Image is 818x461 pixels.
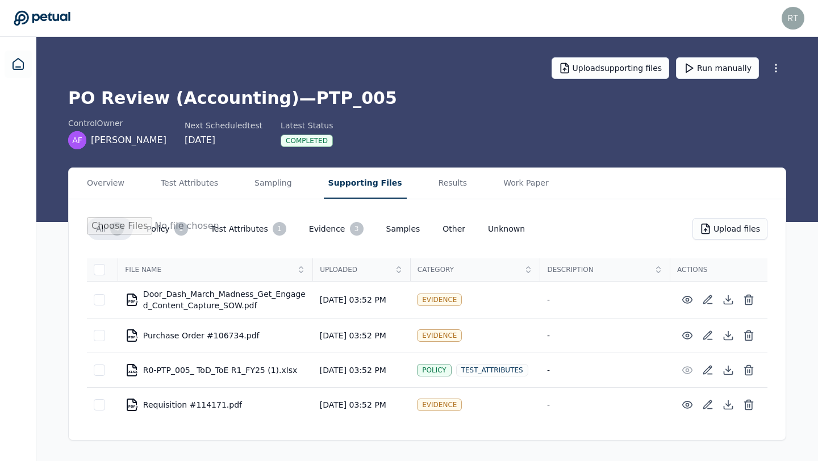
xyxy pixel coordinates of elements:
div: Next Scheduled test [185,120,262,131]
button: Download File [718,395,738,415]
img: Riddhi Thakkar [782,7,804,30]
div: policy [417,364,451,376]
button: Evidence3 [300,217,373,240]
div: Completed [281,135,333,147]
div: test_attributes [456,364,528,376]
td: [DATE] 03:52 PM [313,388,410,422]
span: Uploaded [320,265,390,274]
button: Upload files [692,218,767,240]
button: Download File [718,325,738,346]
div: PDFbabababa [128,336,137,339]
div: evidence [417,329,462,342]
button: Download File [718,290,738,310]
button: Unknown [479,219,534,239]
button: Sampling [250,168,297,199]
button: Samples [377,219,429,239]
div: 4 [110,222,124,236]
button: Delete File [738,290,759,310]
div: - [547,399,663,410]
button: Add/Edit Description [698,360,718,380]
div: Requisition #114171.pdf [125,398,306,412]
div: - [547,330,663,341]
div: evidence [417,399,462,411]
span: Category [418,265,521,274]
a: Dashboard [5,51,32,78]
button: Preview File (hover for quick preview, click for full view) [677,360,698,380]
div: 1 [174,222,188,236]
button: More Options [766,58,786,78]
td: [DATE] 03:52 PM [313,353,410,388]
div: PDFbabababa [128,405,137,408]
div: R0-PTP_005_ ToD_ToE R1_FY25 (1).xlsx [125,363,306,377]
span: File Name [125,265,293,274]
div: 3 [350,222,364,236]
button: Delete File [738,360,759,380]
div: [DATE] [185,133,262,147]
button: Other [433,219,474,239]
button: Test Attributes [156,168,223,199]
button: Add/Edit Description [698,395,718,415]
div: 1 [273,222,286,236]
button: Delete File [738,325,759,346]
span: AF [72,135,82,146]
button: All4 [87,217,133,240]
button: Overview [82,168,129,199]
button: Run manually [676,57,759,79]
button: Test Attributes1 [202,217,295,240]
button: Supporting Files [324,168,407,199]
span: [PERSON_NAME] [91,133,166,147]
button: Uploadsupporting files [552,57,670,79]
h1: PO Review (Accounting) — PTP_005 [68,88,786,108]
div: control Owner [68,118,166,129]
button: Add/Edit Description [698,325,718,346]
button: Preview File (hover for quick preview, click for full view) [677,395,698,415]
div: - [547,294,663,305]
span: Actions [677,265,761,274]
button: Add/Edit Description [698,290,718,310]
button: Work Paper [499,168,553,199]
button: Results [434,168,472,199]
span: Description [547,265,650,274]
div: Door_Dash_March_Madness_Get_Engaged_Content_Capture_SOW.pdf [125,288,306,311]
a: Go to Dashboard [14,10,70,26]
div: Purchase Order #106734.pdf [125,329,306,342]
button: Preview File (hover for quick preview, click for full view) [677,290,698,310]
button: Delete File [738,395,759,415]
button: Policy1 [137,217,197,240]
button: Preview File (hover for quick preview, click for full view) [677,325,698,346]
td: [DATE] 03:52 PM [313,318,410,353]
div: - [547,364,663,376]
div: XLSXbabababa [128,370,137,374]
button: Download File [718,360,738,380]
div: PDFbabababa [128,300,137,303]
div: Latest Status [281,120,333,131]
td: [DATE] 03:52 PM [313,282,410,318]
div: evidence [417,294,462,306]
